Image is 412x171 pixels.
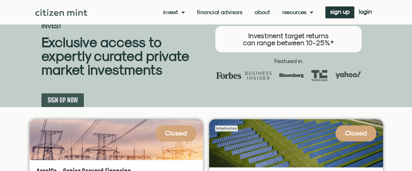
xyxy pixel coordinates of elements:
[197,9,242,15] a: Financial Advisors
[41,34,189,78] b: Exclusive access to expertly curated private market investments
[359,9,372,14] span: login
[163,9,185,15] a: Invest
[41,93,84,107] a: SIGN UP NOW
[35,9,88,16] img: Citizen Mint
[41,23,206,29] h2: INVEST
[282,9,313,15] a: Resources
[255,9,270,15] a: About
[163,9,313,15] nav: Menu
[330,9,350,14] span: sign up
[354,6,376,18] a: login
[221,32,356,46] h3: Investment target returns can range between 10-25%*
[209,58,368,64] h2: Featured in
[325,6,354,18] a: sign up
[48,96,78,104] span: SIGN UP NOW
